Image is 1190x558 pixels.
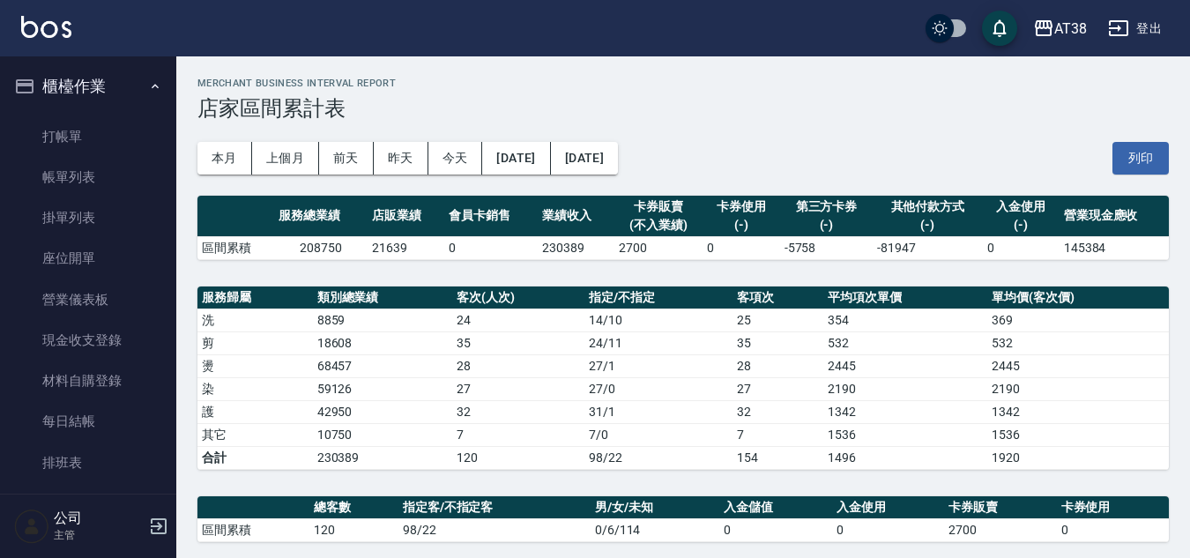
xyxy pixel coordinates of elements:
th: 業績收入 [538,196,614,237]
th: 店販業績 [368,196,444,237]
td: 18608 [313,331,452,354]
td: 230389 [538,236,614,259]
td: 2700 [944,518,1056,541]
button: 今天 [428,142,483,175]
td: 28 [733,354,823,377]
div: 卡券使用 [707,197,775,216]
div: (-) [987,216,1055,234]
td: 其它 [197,423,313,446]
td: 27 / 1 [584,354,733,377]
h3: 店家區間累計表 [197,96,1169,121]
button: save [982,11,1017,46]
td: 21639 [368,236,444,259]
td: 7 [733,423,823,446]
div: (不入業績) [619,216,698,234]
td: 25 [733,309,823,331]
div: 卡券販賣 [619,197,698,216]
a: 打帳單 [7,116,169,157]
td: 染 [197,377,313,400]
button: [DATE] [482,142,550,175]
td: 0 [719,518,831,541]
p: 主管 [54,527,144,543]
td: 31 / 1 [584,400,733,423]
td: 2445 [987,354,1169,377]
h5: 公司 [54,510,144,527]
a: 掛單列表 [7,197,169,238]
td: 59126 [313,377,452,400]
th: 總客數 [309,496,398,519]
td: 2190 [987,377,1169,400]
a: 每日結帳 [7,401,169,442]
td: 7 / 0 [584,423,733,446]
div: (-) [785,216,869,234]
td: 2445 [823,354,987,377]
td: 區間累積 [197,518,309,541]
td: 14 / 10 [584,309,733,331]
a: 現場電腦打卡 [7,483,169,524]
td: 354 [823,309,987,331]
td: 0 [444,236,538,259]
button: AT38 [1026,11,1094,47]
div: 其他付款方式 [877,197,978,216]
div: (-) [877,216,978,234]
td: 120 [452,446,584,469]
td: 27 [452,377,584,400]
td: 27 / 0 [584,377,733,400]
th: 男/女/未知 [591,496,720,519]
th: 會員卡銷售 [444,196,538,237]
td: 369 [987,309,1169,331]
button: 前天 [319,142,374,175]
table: a dense table [197,286,1169,470]
div: (-) [707,216,775,234]
td: 1496 [823,446,987,469]
td: 32 [452,400,584,423]
th: 服務總業績 [274,196,368,237]
td: 0 [983,236,1060,259]
th: 入金儲值 [719,496,831,519]
th: 客次(人次) [452,286,584,309]
th: 類別總業績 [313,286,452,309]
td: 洗 [197,309,313,331]
img: Person [14,509,49,544]
td: 1920 [987,446,1169,469]
a: 材料自購登錄 [7,361,169,401]
td: 145384 [1060,236,1169,259]
td: 0 [832,518,944,541]
td: 532 [823,331,987,354]
th: 營業現金應收 [1060,196,1169,237]
td: 98/22 [584,446,733,469]
button: 櫃檯作業 [7,63,169,109]
th: 服務歸屬 [197,286,313,309]
td: 2700 [614,236,703,259]
a: 營業儀表板 [7,279,169,320]
td: 剪 [197,331,313,354]
th: 卡券販賣 [944,496,1056,519]
td: 8859 [313,309,452,331]
td: 護 [197,400,313,423]
a: 排班表 [7,443,169,483]
button: 昨天 [374,142,428,175]
td: 120 [309,518,398,541]
img: Logo [21,16,71,38]
td: 1536 [987,423,1169,446]
td: 154 [733,446,823,469]
button: 上個月 [252,142,319,175]
th: 單均價(客次價) [987,286,1169,309]
td: 1342 [823,400,987,423]
td: 0 [1057,518,1169,541]
td: 合計 [197,446,313,469]
a: 現金收支登錄 [7,320,169,361]
button: 登出 [1101,12,1169,45]
td: 燙 [197,354,313,377]
td: 230389 [313,446,452,469]
td: -5758 [780,236,874,259]
td: 32 [733,400,823,423]
td: 98/22 [398,518,591,541]
div: 入金使用 [987,197,1055,216]
button: [DATE] [551,142,618,175]
td: 1342 [987,400,1169,423]
th: 指定客/不指定客 [398,496,591,519]
td: 28 [452,354,584,377]
td: 2190 [823,377,987,400]
td: 7 [452,423,584,446]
